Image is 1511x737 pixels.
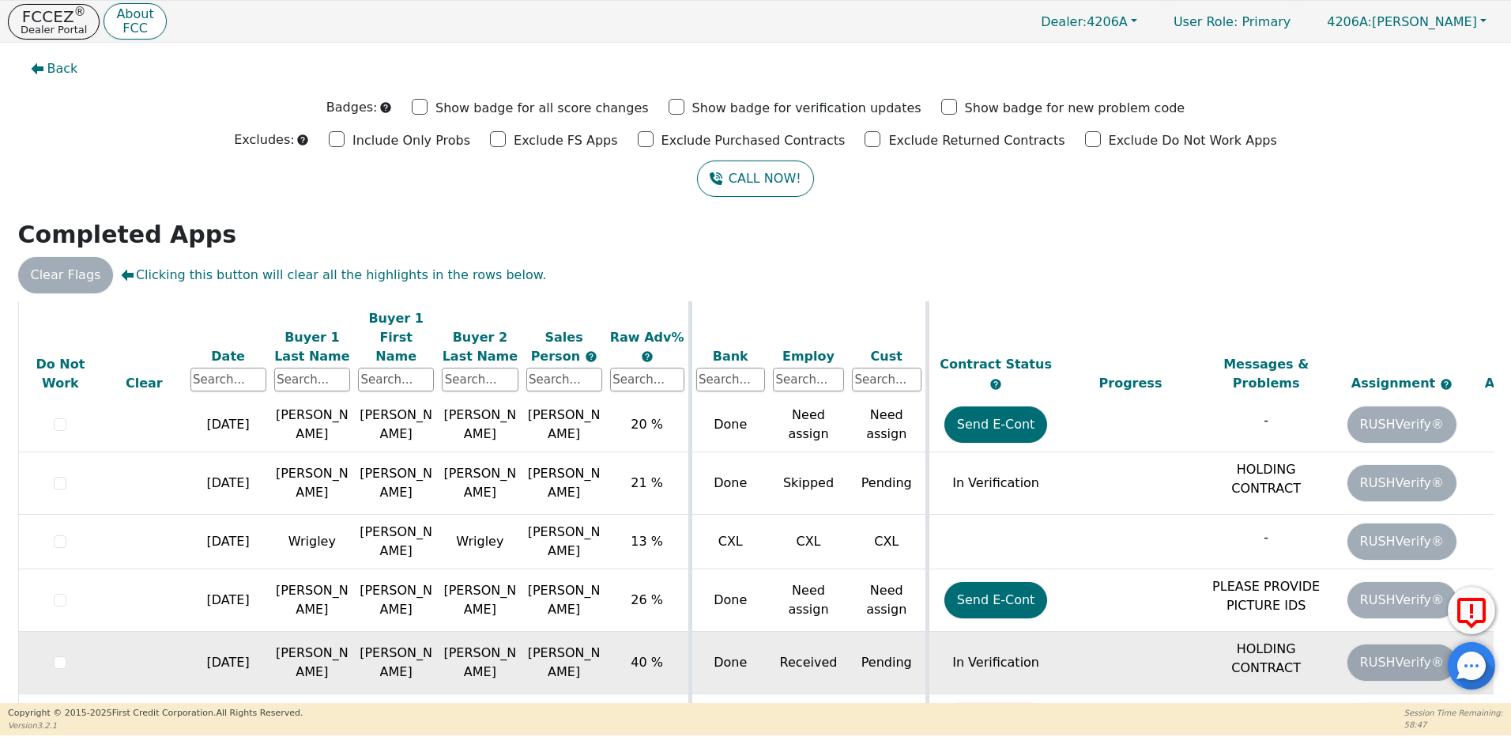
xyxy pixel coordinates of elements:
[116,22,153,35] p: FCC
[21,9,87,25] p: FCCEZ
[631,592,663,607] span: 26 %
[1327,14,1477,29] span: [PERSON_NAME]
[690,515,769,569] td: CXL
[528,524,601,558] span: [PERSON_NAME]
[187,452,270,515] td: [DATE]
[352,131,470,150] p: Include Only Probs
[326,98,378,117] p: Badges:
[852,368,921,391] input: Search...
[8,4,100,40] button: FCCEZ®Dealer Portal
[528,466,601,500] span: [PERSON_NAME]
[270,515,354,569] td: Wrigley
[190,368,266,391] input: Search...
[631,534,663,549] span: 13 %
[190,346,266,365] div: Date
[1202,411,1330,430] p: -
[965,99,1185,118] p: Show badge for new problem code
[848,632,927,694] td: Pending
[187,632,270,694] td: [DATE]
[697,161,813,197] button: CALL NOW!
[528,407,601,441] span: [PERSON_NAME]
[442,368,518,391] input: Search...
[106,374,182,393] div: Clear
[8,707,303,720] p: Copyright © 2015- 2025 First Credit Corporation.
[438,515,522,569] td: Wrigley
[528,645,601,679] span: [PERSON_NAME]
[1158,6,1306,37] p: Primary
[1202,528,1330,547] p: -
[23,355,99,393] div: Do Not Work
[690,398,769,452] td: Done
[631,655,663,670] span: 40 %
[116,8,153,21] p: About
[270,452,354,515] td: [PERSON_NAME]
[927,452,1063,515] td: In Verification
[944,582,1048,618] button: Send E-Cont
[690,632,769,694] td: Done
[631,475,663,490] span: 21 %
[438,569,522,632] td: [PERSON_NAME]
[1448,587,1495,634] button: Report Error to FCC
[216,708,303,718] span: All Rights Reserved.
[848,398,927,452] td: Need assign
[769,398,848,452] td: Need assign
[769,452,848,515] td: Skipped
[187,515,270,569] td: [DATE]
[104,3,166,40] button: AboutFCC
[1202,577,1330,615] p: PLEASE PROVIDE PICTURE IDS
[610,368,684,391] input: Search...
[47,59,78,78] span: Back
[1067,374,1195,393] div: Progress
[773,368,844,391] input: Search...
[1351,376,1440,391] span: Assignment
[610,329,684,344] span: Raw Adv%
[1202,640,1330,678] p: HOLDING CONTRACT
[270,398,354,452] td: [PERSON_NAME]
[526,368,602,391] input: Search...
[438,452,522,515] td: [PERSON_NAME]
[690,569,769,632] td: Done
[274,368,350,391] input: Search...
[435,99,649,118] p: Show badge for all score changes
[354,452,438,515] td: [PERSON_NAME]
[696,346,766,365] div: Bank
[514,131,618,150] p: Exclude FS Apps
[18,221,237,248] strong: Completed Apps
[354,632,438,694] td: [PERSON_NAME]
[270,569,354,632] td: [PERSON_NAME]
[769,632,848,694] td: Received
[852,346,921,365] div: Cust
[944,406,1048,443] button: Send E-Cont
[358,308,434,365] div: Buyer 1 First Name
[270,632,354,694] td: [PERSON_NAME]
[274,327,350,365] div: Buyer 1 Last Name
[1109,131,1277,150] p: Exclude Do Not Work Apps
[631,417,663,432] span: 20 %
[1174,14,1238,29] span: User Role :
[1202,460,1330,498] p: HOLDING CONTRACT
[187,569,270,632] td: [DATE]
[442,327,518,365] div: Buyer 2 Last Name
[848,569,927,632] td: Need assign
[1024,9,1154,34] button: Dealer:4206A
[234,130,294,149] p: Excludes:
[1310,9,1503,34] button: 4206A:[PERSON_NAME]
[354,569,438,632] td: [PERSON_NAME]
[354,398,438,452] td: [PERSON_NAME]
[769,569,848,632] td: Need assign
[531,329,585,363] span: Sales Person
[1202,355,1330,393] div: Messages & Problems
[74,5,86,19] sup: ®
[848,515,927,569] td: CXL
[888,131,1064,150] p: Exclude Returned Contracts
[1404,719,1503,731] p: 58:47
[692,99,921,118] p: Show badge for verification updates
[358,368,434,391] input: Search...
[528,583,601,617] span: [PERSON_NAME]
[773,346,844,365] div: Employ
[927,632,1063,694] td: In Verification
[18,51,91,87] button: Back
